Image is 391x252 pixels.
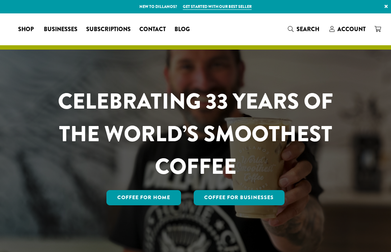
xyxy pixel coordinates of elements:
[194,190,285,205] a: Coffee For Businesses
[44,25,77,34] span: Businesses
[106,190,181,205] a: Coffee for Home
[183,4,252,10] a: Get started with our best seller
[18,25,34,34] span: Shop
[283,23,325,35] a: Search
[297,25,319,33] span: Search
[175,25,190,34] span: Blog
[86,25,131,34] span: Subscriptions
[53,85,338,183] h1: CELEBRATING 33 YEARS OF THE WORLD’S SMOOTHEST COFFEE
[139,25,166,34] span: Contact
[14,24,39,35] a: Shop
[337,25,366,33] span: Account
